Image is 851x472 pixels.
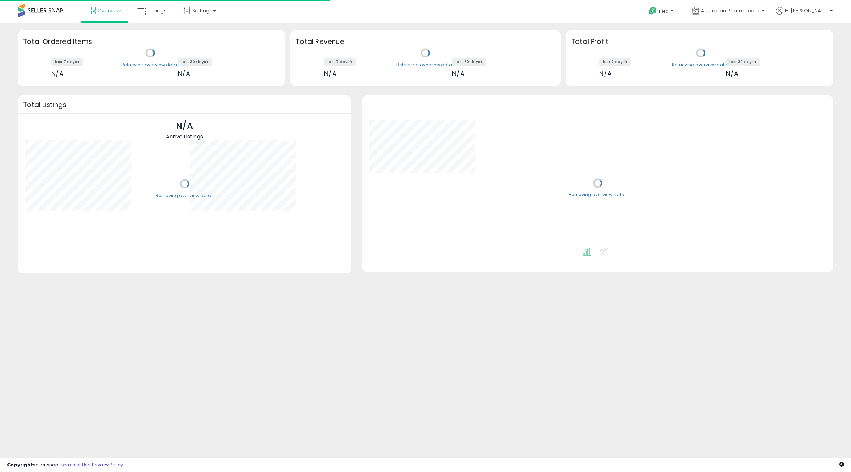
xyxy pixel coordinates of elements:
span: Hi [PERSON_NAME] [785,7,828,14]
span: Australian Pharmacare [701,7,760,14]
span: Listings [148,7,167,14]
span: Help [659,8,668,14]
div: Retrieving overview data.. [672,62,730,68]
div: Retrieving overview data.. [569,192,627,198]
div: Retrieving overview data.. [121,62,179,68]
span: Overview [98,7,121,14]
div: Retrieving overview data.. [156,193,213,199]
a: Hi [PERSON_NAME] [776,7,833,23]
div: Retrieving overview data.. [396,62,454,68]
i: Get Help [648,6,657,15]
a: Help [643,1,680,23]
